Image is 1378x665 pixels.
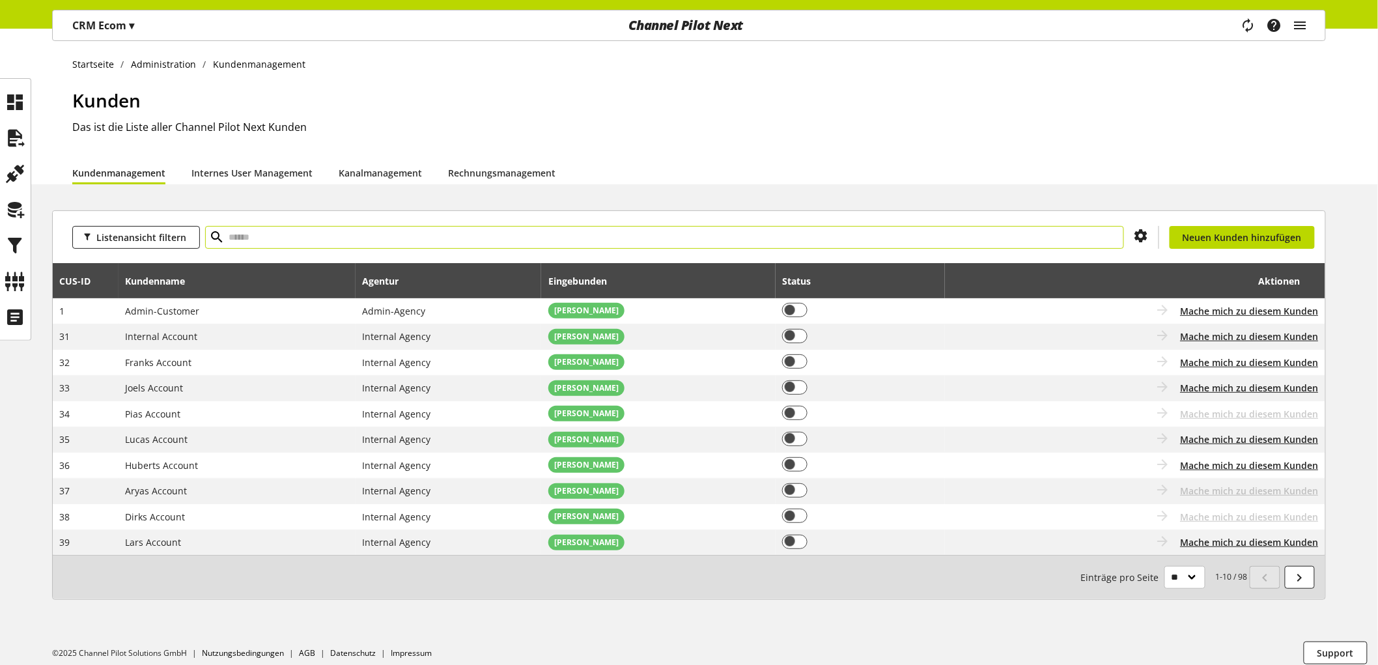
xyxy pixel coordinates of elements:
a: Internes User Management [191,166,313,180]
button: Mache mich zu diesem Kunden [1181,535,1319,549]
span: Internal Agency [362,511,430,523]
span: Dirks Account [126,511,186,523]
span: Neuen Kunden hinzufügen [1183,231,1302,244]
span: [PERSON_NAME] [554,382,619,394]
span: Kunden [72,88,141,113]
button: Mache mich zu diesem Kunden [1181,459,1319,472]
h2: Das ist die Liste aller Channel Pilot Next Kunden [72,119,1326,135]
a: Impressum [391,647,432,658]
span: Support [1317,646,1354,660]
span: Admin-Agency [362,305,425,317]
span: Huberts Account [126,459,199,472]
span: 38 [60,511,70,523]
button: Mache mich zu diesem Kunden [1181,381,1319,395]
span: Lars Account [126,536,182,548]
div: Eingebunden [548,274,620,288]
button: Mache mich zu diesem Kunden [1181,330,1319,343]
span: Internal Agency [362,408,430,420]
span: Einträge pro Seite [1081,571,1164,584]
span: Aryas Account [126,485,188,497]
span: 39 [60,536,70,548]
span: [PERSON_NAME] [554,408,619,419]
span: 37 [60,485,70,497]
li: ©2025 Channel Pilot Solutions GmbH [52,647,202,659]
span: Internal Agency [362,356,430,369]
span: [PERSON_NAME] [554,434,619,446]
span: Joels Account [126,382,184,394]
small: 1-10 / 98 [1081,566,1248,589]
div: Aktionen [951,268,1300,294]
button: Mache mich zu diesem Kunden [1181,304,1319,318]
span: 33 [60,382,70,394]
button: Support [1304,642,1368,664]
span: Internal Agency [362,330,430,343]
div: Status [782,274,824,288]
a: Rechnungsmanagement [448,166,555,180]
span: [PERSON_NAME] [554,356,619,368]
span: Lucas Account [126,433,188,446]
div: Agentur [362,274,412,288]
span: Internal Agency [362,485,430,497]
a: Kanalmanagement [339,166,422,180]
span: Listenansicht filtern [96,231,186,244]
a: Nutzungsbedingungen [202,647,284,658]
span: 35 [60,433,70,446]
span: [PERSON_NAME] [554,305,619,317]
div: Kundenname [126,274,199,288]
span: Mache mich zu diesem Kunden [1181,510,1319,524]
span: 34 [60,408,70,420]
a: AGB [299,647,315,658]
span: Internal Account [126,330,198,343]
span: 31 [60,330,70,343]
span: ▾ [129,18,134,33]
span: 32 [60,356,70,369]
span: [PERSON_NAME] [554,537,619,548]
button: Mache mich zu diesem Kunden [1181,432,1319,446]
span: Internal Agency [362,459,430,472]
span: Franks Account [126,356,192,369]
span: Internal Agency [362,382,430,394]
span: Mache mich zu diesem Kunden [1181,407,1319,421]
span: Admin-Customer [126,305,200,317]
span: [PERSON_NAME] [554,485,619,497]
a: Datenschutz [330,647,376,658]
span: [PERSON_NAME] [554,511,619,522]
span: [PERSON_NAME] [554,331,619,343]
nav: main navigation [52,10,1326,41]
button: Listenansicht filtern [72,226,200,249]
span: Pias Account [126,408,181,420]
span: [PERSON_NAME] [554,459,619,471]
span: Mache mich zu diesem Kunden [1181,484,1319,498]
span: 1 [60,305,65,317]
div: CUS-⁠ID [60,274,104,288]
span: Internal Agency [362,433,430,446]
a: Administration [124,57,203,71]
button: Mache mich zu diesem Kunden [1181,356,1319,369]
a: Neuen Kunden hinzufügen [1170,226,1315,249]
p: CRM Ecom [72,18,134,33]
a: Startseite [72,57,121,71]
span: Internal Agency [362,536,430,548]
span: 36 [60,459,70,472]
a: Kundenmanagement [72,166,165,180]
